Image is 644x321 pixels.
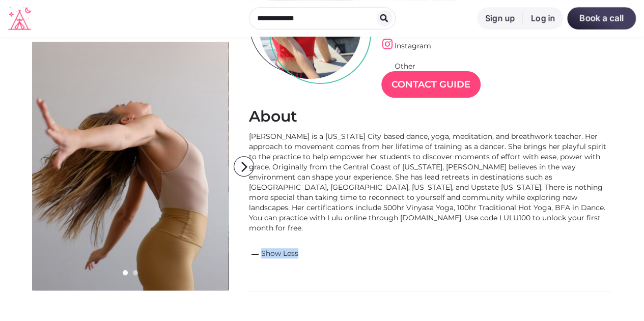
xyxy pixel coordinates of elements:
a: Log in [523,7,563,30]
a: Sign up [477,7,523,30]
a: Contact Guide [381,71,481,98]
div: [PERSON_NAME] is a [US_STATE] City based dance, yoga, meditation, and breathwork teacher. Her app... [249,131,612,233]
span: remove [249,248,261,260]
a: removeShow Less [249,248,612,260]
a: Other [381,62,415,71]
a: Instagram [381,41,431,50]
a: Book a call [567,7,636,30]
h2: About [249,107,612,126]
i: arrow_forward_ios [234,157,255,177]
